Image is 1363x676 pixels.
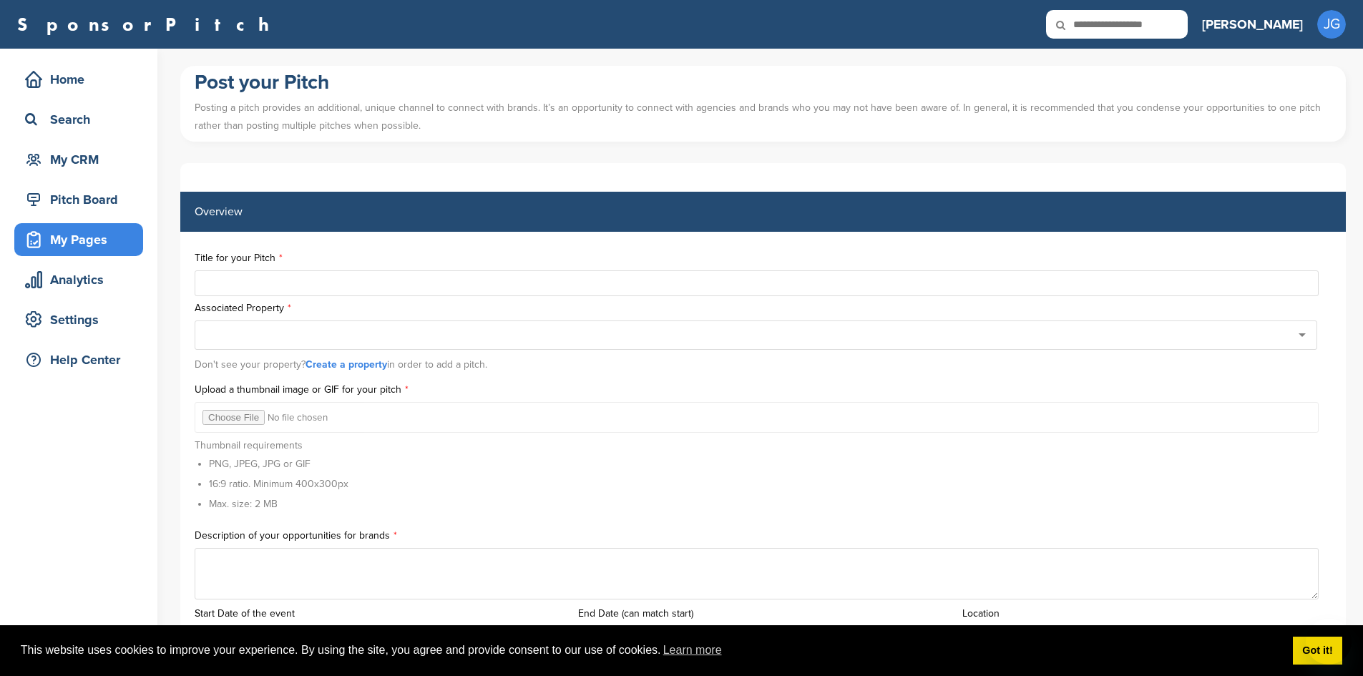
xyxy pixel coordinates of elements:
label: Upload a thumbnail image or GIF for your pitch [195,385,1332,395]
a: learn more about cookies [661,640,724,661]
div: Home [21,67,143,92]
div: My Pages [21,227,143,253]
div: Thumbnail requirements [195,440,348,516]
a: [PERSON_NAME] [1202,9,1303,40]
a: dismiss cookie message [1293,637,1342,665]
div: Pitch Board [21,187,143,212]
label: Location [962,609,1332,619]
div: Settings [21,307,143,333]
label: End Date (can match start) [578,609,947,619]
h3: [PERSON_NAME] [1202,14,1303,34]
span: JG [1317,10,1346,39]
span: This website uses cookies to improve your experience. By using the site, you agree and provide co... [21,640,1281,661]
li: PNG, JPEG, JPG or GIF [209,456,348,471]
h1: Post your Pitch [195,69,1332,95]
iframe: Button to launch messaging window [1306,619,1352,665]
label: Description of your opportunities for brands [195,531,1332,541]
div: Don't see your property? in order to add a pitch. [195,352,1332,378]
a: Settings [14,303,143,336]
a: SponsorPitch [17,15,278,34]
a: Home [14,63,143,96]
label: Title for your Pitch [195,253,1332,263]
div: Analytics [21,267,143,293]
li: Max. size: 2 MB [209,496,348,511]
div: Help Center [21,347,143,373]
a: My CRM [14,143,143,176]
label: Overview [195,206,243,217]
a: Create a property [306,358,387,371]
label: Start Date of the event [195,609,564,619]
div: Search [21,107,143,132]
a: Pitch Board [14,183,143,216]
a: Help Center [14,343,143,376]
a: Analytics [14,263,143,296]
label: Associated Property [195,303,1332,313]
a: My Pages [14,223,143,256]
div: My CRM [21,147,143,172]
p: Posting a pitch provides an additional, unique channel to connect with brands. It’s an opportunit... [195,95,1332,138]
li: 16:9 ratio. Minimum 400x300px [209,476,348,491]
a: Search [14,103,143,136]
